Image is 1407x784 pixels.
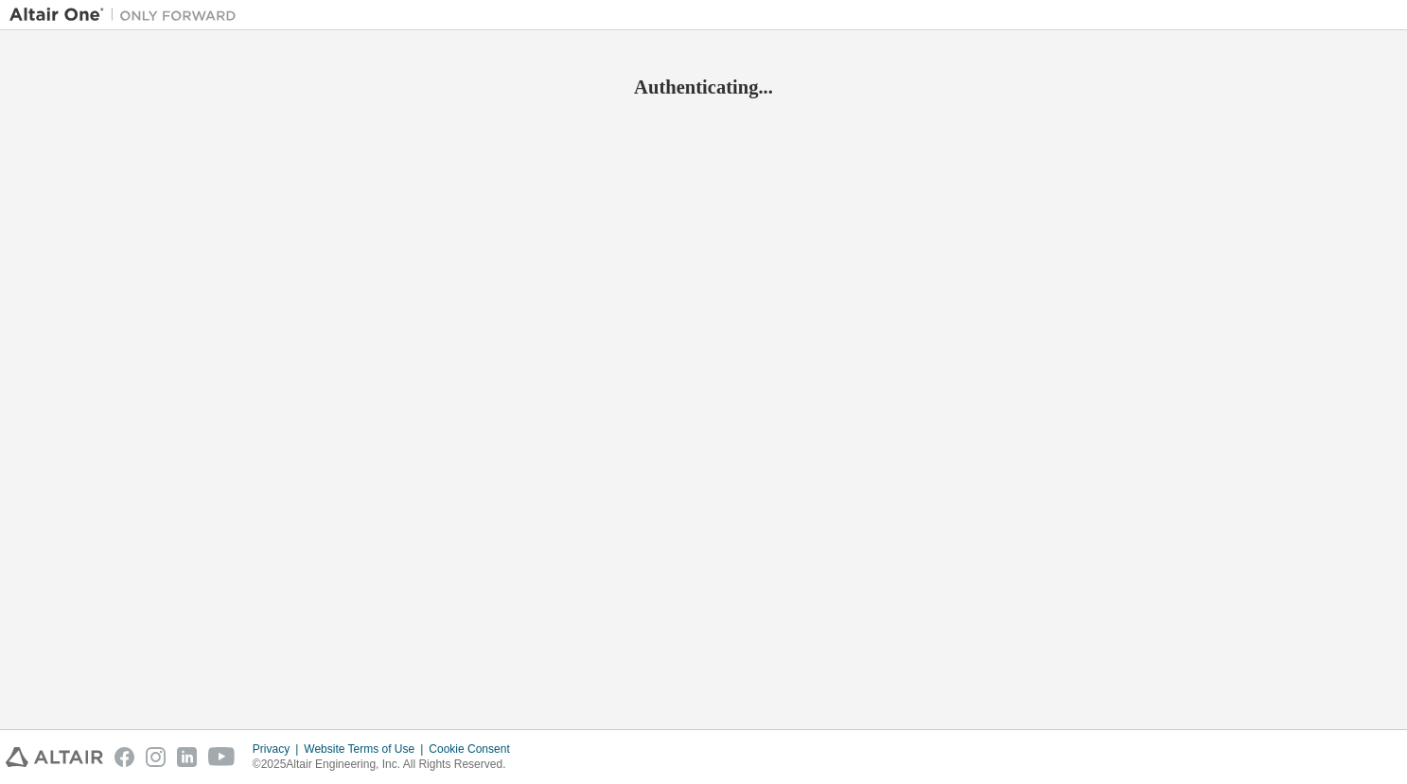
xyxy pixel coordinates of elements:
img: Altair One [9,6,246,25]
div: Website Terms of Use [304,741,429,757]
img: altair_logo.svg [6,747,103,767]
img: instagram.svg [146,747,166,767]
div: Cookie Consent [429,741,520,757]
img: linkedin.svg [177,747,197,767]
h2: Authenticating... [9,75,1398,99]
p: © 2025 Altair Engineering, Inc. All Rights Reserved. [253,757,521,773]
div: Privacy [253,741,304,757]
img: facebook.svg [114,747,134,767]
img: youtube.svg [208,747,236,767]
